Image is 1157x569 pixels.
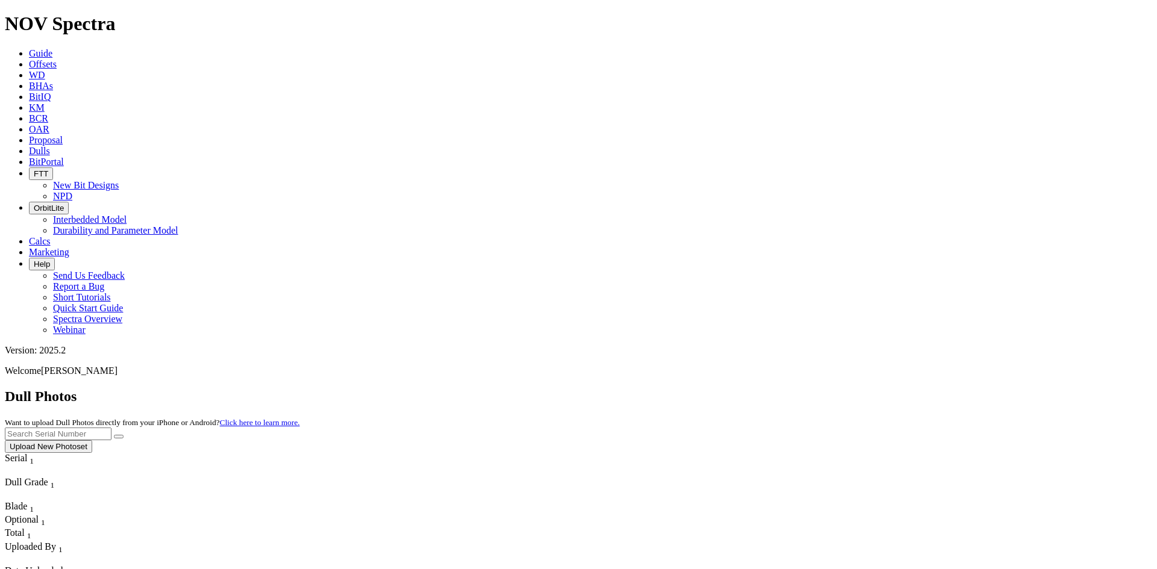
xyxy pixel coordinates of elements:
[41,518,45,527] sub: 1
[58,541,63,552] span: Sort None
[5,345,1152,356] div: Version: 2025.2
[5,466,56,477] div: Column Menu
[5,514,39,524] span: Optional
[30,505,34,514] sub: 1
[5,501,27,511] span: Blade
[5,501,47,514] div: Blade Sort None
[29,48,52,58] a: Guide
[27,527,31,538] span: Sort None
[5,477,89,490] div: Dull Grade Sort None
[53,314,122,324] a: Spectra Overview
[29,167,53,180] button: FTT
[5,527,47,541] div: Sort None
[53,292,111,302] a: Short Tutorials
[5,440,92,453] button: Upload New Photoset
[34,169,48,178] span: FTT
[220,418,300,427] a: Click here to learn more.
[5,477,89,501] div: Sort None
[41,514,45,524] span: Sort None
[34,204,64,213] span: OrbitLite
[27,532,31,541] sub: 1
[53,270,125,281] a: Send Us Feedback
[53,214,127,225] a: Interbedded Model
[51,477,55,487] span: Sort None
[29,81,53,91] a: BHAs
[30,453,34,463] span: Sort None
[5,365,1152,376] p: Welcome
[29,113,48,123] a: BCR
[5,541,119,565] div: Sort None
[34,260,50,269] span: Help
[5,541,119,555] div: Uploaded By Sort None
[5,428,111,440] input: Search Serial Number
[30,501,34,511] span: Sort None
[29,59,57,69] a: Offsets
[29,124,49,134] a: OAR
[30,456,34,465] sub: 1
[29,102,45,113] a: KM
[5,418,299,427] small: Want to upload Dull Photos directly from your iPhone or Android?
[29,157,64,167] a: BitPortal
[5,514,47,527] div: Sort None
[41,365,118,376] span: [PERSON_NAME]
[53,325,86,335] a: Webinar
[53,191,72,201] a: NPD
[5,388,1152,405] h2: Dull Photos
[5,13,1152,35] h1: NOV Spectra
[29,236,51,246] a: Calcs
[29,70,45,80] a: WD
[29,135,63,145] a: Proposal
[51,480,55,490] sub: 1
[58,545,63,554] sub: 1
[29,247,69,257] a: Marketing
[5,501,47,514] div: Sort None
[5,514,47,527] div: Optional Sort None
[5,477,48,487] span: Dull Grade
[5,527,25,538] span: Total
[53,281,104,291] a: Report a Bug
[5,453,56,466] div: Serial Sort None
[5,541,56,552] span: Uploaded By
[53,225,178,235] a: Durability and Parameter Model
[5,453,56,477] div: Sort None
[29,202,69,214] button: OrbitLite
[5,453,27,463] span: Serial
[29,92,51,102] a: BitIQ
[5,490,89,501] div: Column Menu
[5,555,119,565] div: Column Menu
[29,146,50,156] a: Dulls
[53,303,123,313] a: Quick Start Guide
[29,258,55,270] button: Help
[53,180,119,190] a: New Bit Designs
[5,527,47,541] div: Total Sort None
